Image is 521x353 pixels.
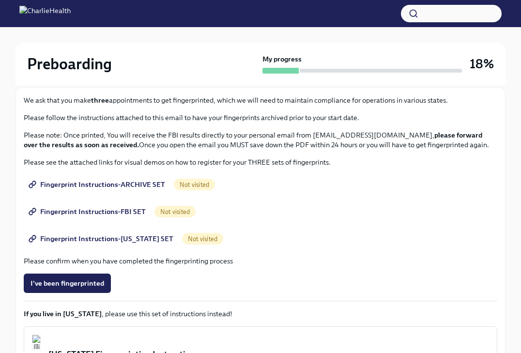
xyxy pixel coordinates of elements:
span: Fingerprint Instructions-FBI SET [31,207,146,216]
span: Fingerprint Instructions-[US_STATE] SET [31,234,173,244]
h2: Preboarding [27,54,112,74]
a: Fingerprint Instructions-ARCHIVE SET [24,175,172,194]
span: Not visited [174,181,215,188]
button: I've been fingerprinted [24,274,111,293]
a: Fingerprint Instructions-FBI SET [24,202,153,221]
p: , please use this set of instructions instead! [24,309,497,319]
span: Fingerprint Instructions-ARCHIVE SET [31,180,165,189]
p: Please see the attached links for visual demos on how to register for your THREE sets of fingerpr... [24,157,497,167]
span: I've been fingerprinted [31,278,104,288]
span: Not visited [154,208,196,215]
p: Please follow the instructions attached to this email to have your fingerprints archived prior to... [24,113,497,123]
strong: If you live in [US_STATE] [24,309,102,318]
p: Please confirm when you have completed the fingerprinting process [24,256,497,266]
strong: three [91,96,109,105]
a: Fingerprint Instructions-[US_STATE] SET [24,229,180,248]
strong: My progress [262,54,302,64]
img: CharlieHealth [19,6,71,21]
p: Please note: Once printed, You will receive the FBI results directly to your personal email from ... [24,130,497,150]
p: We ask that you make appointments to get fingerprinted, which we will need to maintain compliance... [24,95,497,105]
h3: 18% [470,55,494,73]
span: Not visited [182,235,223,243]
